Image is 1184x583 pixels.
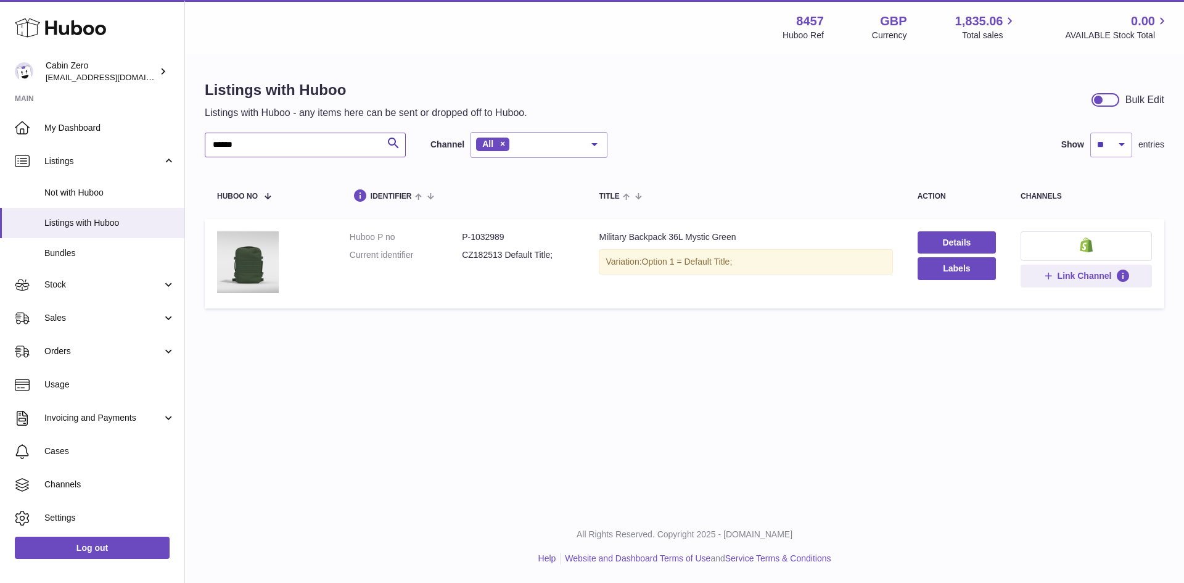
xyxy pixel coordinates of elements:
li: and [561,553,831,564]
div: Currency [872,30,907,41]
span: Orders [44,345,162,357]
span: Invoicing and Payments [44,412,162,424]
div: action [918,192,996,201]
a: 1,835.06 Total sales [955,13,1017,41]
span: AVAILABLE Stock Total [1065,30,1169,41]
span: 0.00 [1131,13,1155,30]
span: Listings with Huboo [44,217,175,229]
a: Log out [15,537,170,559]
span: Not with Huboo [44,187,175,199]
span: Link Channel [1058,270,1112,281]
div: Huboo Ref [783,30,824,41]
span: Cases [44,445,175,457]
p: Listings with Huboo - any items here can be sent or dropped off to Huboo. [205,106,527,120]
strong: 8457 [796,13,824,30]
span: Huboo no [217,192,258,201]
div: Variation: [599,249,892,275]
span: identifier [371,192,412,201]
dd: CZ182513 Default Title; [462,249,574,261]
span: My Dashboard [44,122,175,134]
img: internalAdmin-8457@internal.huboo.com [15,62,33,81]
span: Total sales [962,30,1017,41]
a: Service Terms & Conditions [725,553,831,563]
a: Help [538,553,556,563]
a: Details [918,231,996,254]
dd: P-1032989 [462,231,574,243]
div: Cabin Zero [46,60,157,83]
label: Show [1061,139,1084,151]
a: 0.00 AVAILABLE Stock Total [1065,13,1169,41]
span: Channels [44,479,175,490]
strong: GBP [880,13,906,30]
span: Bundles [44,247,175,259]
span: Option 1 = Default Title; [642,257,733,267]
span: Settings [44,512,175,524]
img: shopify-small.png [1080,238,1093,252]
span: All [482,139,493,149]
span: Usage [44,379,175,391]
dt: Current identifier [350,249,462,261]
button: Labels [918,257,996,279]
span: Sales [44,312,162,324]
div: channels [1021,192,1152,201]
span: Stock [44,279,162,291]
span: Listings [44,155,162,167]
div: Bulk Edit [1125,93,1164,107]
span: 1,835.06 [955,13,1003,30]
img: Military Backpack 36L Mystic Green [217,231,279,293]
a: Website and Dashboard Terms of Use [565,553,710,563]
label: Channel [430,139,464,151]
button: Link Channel [1021,265,1152,287]
h1: Listings with Huboo [205,80,527,100]
dt: Huboo P no [350,231,462,243]
span: title [599,192,619,201]
p: All Rights Reserved. Copyright 2025 - [DOMAIN_NAME] [195,529,1174,540]
span: entries [1138,139,1164,151]
div: Military Backpack 36L Mystic Green [599,231,892,243]
span: [EMAIL_ADDRESS][DOMAIN_NAME] [46,72,181,82]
